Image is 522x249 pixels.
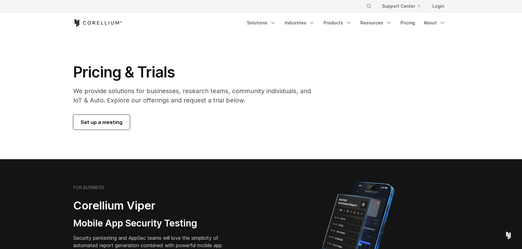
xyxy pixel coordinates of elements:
[420,17,449,28] a: About
[243,17,280,28] a: Solutions
[73,218,231,229] h3: Mobile App Security Testing
[73,185,104,190] h6: FOR BUSINESS
[73,63,320,81] h1: Pricing & Trials
[397,17,419,28] a: Pricing
[73,19,122,27] a: Corellium Home
[357,17,396,28] a: Resources
[320,17,355,28] a: Products
[501,228,516,243] div: Open Intercom Messenger
[73,86,320,105] p: We provide solutions for businesses, research teams, community individuals, and IoT & Auto. Explo...
[73,199,231,213] h2: Corellium Viper
[243,17,449,28] div: Navigation Menu
[81,118,122,126] span: Set up a meeting
[427,1,449,12] a: Login
[363,1,375,12] button: Search
[281,17,319,28] a: Industries
[359,1,449,12] div: Navigation Menu
[73,115,130,130] a: Set up a meeting
[377,1,425,12] a: Support Center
